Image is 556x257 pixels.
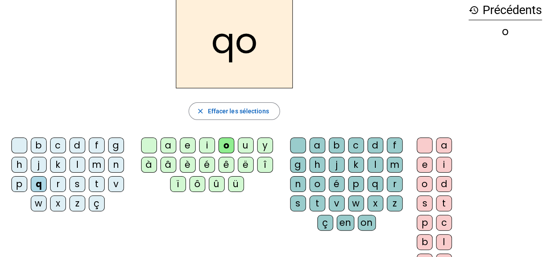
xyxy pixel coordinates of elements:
[417,157,432,173] div: e
[387,176,403,192] div: r
[387,157,403,173] div: m
[337,215,354,231] div: en
[238,138,254,153] div: u
[141,157,157,173] div: à
[317,215,333,231] div: ç
[196,107,204,115] mat-icon: close
[358,215,376,231] div: on
[367,195,383,211] div: x
[417,234,432,250] div: b
[436,215,452,231] div: c
[209,176,225,192] div: û
[436,157,452,173] div: i
[108,176,124,192] div: v
[367,138,383,153] div: d
[348,195,364,211] div: w
[11,176,27,192] div: p
[11,157,27,173] div: h
[89,157,105,173] div: m
[436,176,452,192] div: d
[348,138,364,153] div: c
[189,176,205,192] div: ô
[228,176,244,192] div: ü
[69,157,85,173] div: l
[31,138,47,153] div: b
[329,176,345,192] div: é
[170,176,186,192] div: ï
[50,138,66,153] div: c
[31,157,47,173] div: j
[89,176,105,192] div: t
[189,102,280,120] button: Effacer les sélections
[309,157,325,173] div: h
[50,176,66,192] div: r
[367,176,383,192] div: q
[160,138,176,153] div: a
[417,176,432,192] div: o
[108,138,124,153] div: g
[367,157,383,173] div: l
[329,157,345,173] div: j
[89,138,105,153] div: f
[309,138,325,153] div: a
[469,0,542,20] h3: Précédents
[108,157,124,173] div: n
[199,138,215,153] div: i
[469,5,479,15] mat-icon: history
[417,215,432,231] div: p
[436,195,452,211] div: t
[180,157,196,173] div: è
[290,195,306,211] div: s
[290,157,306,173] div: g
[69,176,85,192] div: s
[309,195,325,211] div: t
[417,195,432,211] div: s
[199,157,215,173] div: é
[387,195,403,211] div: z
[436,234,452,250] div: l
[290,176,306,192] div: n
[69,195,85,211] div: z
[31,195,47,211] div: w
[207,106,269,116] span: Effacer les sélections
[50,195,66,211] div: x
[238,157,254,173] div: ë
[329,138,345,153] div: b
[436,138,452,153] div: a
[31,176,47,192] div: q
[218,138,234,153] div: o
[257,157,273,173] div: î
[160,157,176,173] div: â
[50,157,66,173] div: k
[348,157,364,173] div: k
[469,26,542,37] div: o
[218,157,234,173] div: ê
[180,138,196,153] div: e
[329,195,345,211] div: v
[257,138,273,153] div: y
[387,138,403,153] div: f
[348,176,364,192] div: p
[309,176,325,192] div: o
[89,195,105,211] div: ç
[69,138,85,153] div: d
